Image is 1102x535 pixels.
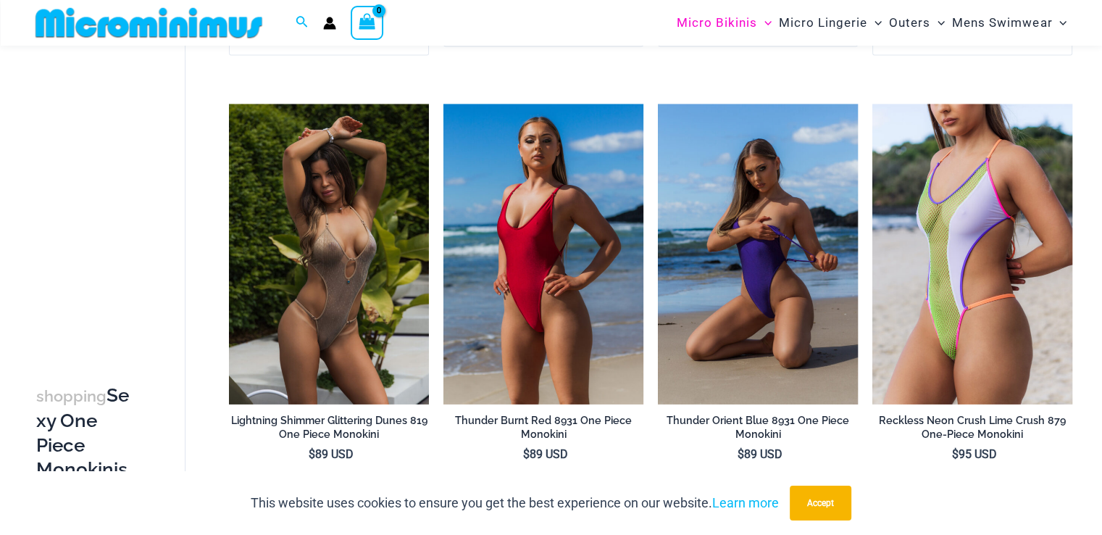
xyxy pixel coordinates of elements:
[930,4,945,41] span: Menu Toggle
[351,6,384,39] a: View Shopping Cart, empty
[867,4,882,41] span: Menu Toggle
[229,414,429,447] a: Lightning Shimmer Glittering Dunes 819 One Piece Monokini
[952,447,959,461] span: $
[36,49,167,339] iframe: TrustedSite Certified
[36,383,134,482] h3: Sexy One Piece Monokinis
[658,414,858,441] h2: Thunder Orient Blue 8931 One Piece Monokini
[952,447,997,461] bdi: 95 USD
[523,447,568,461] bdi: 89 USD
[872,414,1072,447] a: Reckless Neon Crush Lime Crush 879 One-Piece Monokini
[872,414,1072,441] h2: Reckless Neon Crush Lime Crush 879 One-Piece Monokini
[309,447,354,461] bdi: 89 USD
[775,4,885,41] a: Micro LingerieMenu ToggleMenu Toggle
[251,492,779,514] p: This website uses cookies to ensure you get the best experience on our website.
[658,104,858,404] img: Thunder Orient Blue 8931 One piece 09
[296,14,309,32] a: Search icon link
[323,17,336,30] a: Account icon link
[671,2,1073,43] nav: Site Navigation
[872,104,1072,404] a: Reckless Neon Crush Lime Crush 879 One Piece 09Reckless Neon Crush Lime Crush 879 One Piece 10Rec...
[889,4,930,41] span: Outers
[229,104,429,404] a: Lightning Shimmer Glittering Dunes 819 One Piece Monokini 06Lightning Shimmer Glittering Dunes 81...
[738,447,782,461] bdi: 89 USD
[757,4,772,41] span: Menu Toggle
[443,414,643,441] h2: Thunder Burnt Red 8931 One Piece Monokini
[229,414,429,441] h2: Lightning Shimmer Glittering Dunes 819 One Piece Monokini
[790,486,851,521] button: Accept
[673,4,775,41] a: Micro BikinisMenu ToggleMenu Toggle
[885,4,948,41] a: OutersMenu ToggleMenu Toggle
[658,104,858,404] a: Thunder Orient Blue 8931 One piece 09Thunder Orient Blue 8931 One piece 13Thunder Orient Blue 893...
[952,4,1052,41] span: Mens Swimwear
[309,447,315,461] span: $
[443,414,643,447] a: Thunder Burnt Red 8931 One Piece Monokini
[677,4,757,41] span: Micro Bikinis
[30,7,268,39] img: MM SHOP LOGO FLAT
[229,104,429,404] img: Lightning Shimmer Glittering Dunes 819 One Piece Monokini 06
[1052,4,1066,41] span: Menu Toggle
[443,104,643,404] img: Thunder Burnt Red 8931 One piece 04
[523,447,530,461] span: $
[712,495,779,510] a: Learn more
[779,4,867,41] span: Micro Lingerie
[948,4,1070,41] a: Mens SwimwearMenu ToggleMenu Toggle
[36,387,107,405] span: shopping
[872,104,1072,404] img: Reckless Neon Crush Lime Crush 879 One Piece 09
[658,414,858,447] a: Thunder Orient Blue 8931 One Piece Monokini
[443,104,643,404] a: Thunder Burnt Red 8931 One piece 04Thunder Burnt Red 8931 One piece 02Thunder Burnt Red 8931 One ...
[738,447,744,461] span: $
